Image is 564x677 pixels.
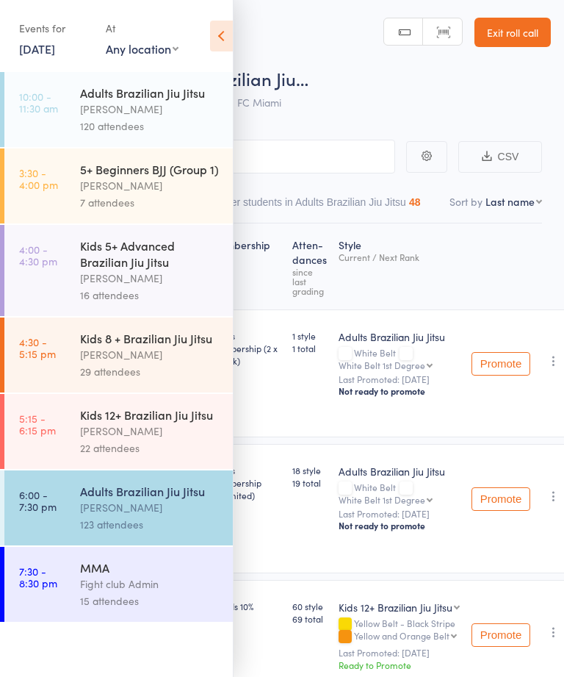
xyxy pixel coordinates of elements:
div: Kids 12+ Brazilian Jiu Jitsu [339,600,452,615]
time: 4:00 - 4:30 pm [19,243,57,267]
div: 16 attendees [80,287,220,304]
small: Last Promoted: [DATE] [339,374,460,384]
button: Promote [471,352,530,376]
a: 7:30 -8:30 pmMMAFight club Admin15 attendees [4,547,233,622]
a: 4:30 -5:15 pmKids 8 + Brazilian Jiu Jitsu[PERSON_NAME]29 attendees [4,318,233,393]
button: Other students in Adults Brazilian Jiu Jitsu48 [214,189,420,223]
div: Adults Brazilian Jiu Jitsu [339,329,460,344]
div: Kids 5+ Advanced Brazilian Jiu Jitsu [80,237,220,270]
time: 10:00 - 11:30 am [19,90,58,114]
div: Not ready to promote [339,520,460,531]
a: 10:00 -11:30 amAdults Brazilian Jiu Jitsu[PERSON_NAME]120 attendees [4,72,233,147]
div: Adults Membership (Unlimited) [210,464,281,501]
div: White Belt 1st Degree [339,360,425,370]
a: [DATE] [19,40,55,57]
a: 3:30 -4:00 pm5+ Beginners BJJ (Group 1)[PERSON_NAME]7 attendees [4,148,233,223]
button: CSV [458,141,542,173]
div: 29 attendees [80,363,220,380]
div: since last grading [292,267,327,295]
a: 6:00 -7:30 pmAdults Brazilian Jiu Jitsu[PERSON_NAME]123 attendees [4,470,233,545]
div: Adults Brazilian Jiu Jitsu [80,483,220,499]
div: Adults Membership (2 x per wk) [210,329,281,367]
a: 4:00 -4:30 pmKids 5+ Advanced Brazilian Jiu Jitsu[PERSON_NAME]16 attendees [4,225,233,316]
div: 120 attendees [80,118,220,135]
div: Events for [19,16,91,40]
div: Kids 8 + Brazilian Jiu Jitsu [80,330,220,346]
small: Last Promoted: [DATE] [339,648,460,658]
div: [PERSON_NAME] [80,270,220,287]
div: Any location [106,40,178,57]
div: 22 attendees [80,440,220,456]
div: 48 [409,196,421,208]
a: 5:15 -6:15 pmKids 12+ Brazilian Jiu Jitsu[PERSON_NAME]22 attendees [4,394,233,469]
div: 9+ Kids 10% [210,600,281,612]
div: Membership [204,230,286,303]
div: Kids 12+ Brazilian Jiu Jitsu [80,406,220,423]
a: Exit roll call [474,18,551,47]
span: 69 total [292,612,327,625]
time: 6:00 - 7:30 pm [19,489,57,512]
span: 1 style [292,329,327,342]
div: At [106,16,178,40]
div: MMA [80,559,220,576]
span: 19 total [292,476,327,489]
div: 7 attendees [80,194,220,211]
div: Adults Brazilian Jiu Jitsu [339,464,460,479]
time: 4:30 - 5:15 pm [19,336,56,359]
span: 18 style [292,464,327,476]
time: 5:15 - 6:15 pm [19,412,56,436]
div: Ready to Promote [339,659,460,671]
div: Fight club Admin [80,576,220,592]
div: White Belt [339,482,460,504]
div: [PERSON_NAME] [80,177,220,194]
button: Promote [471,487,530,511]
div: 123 attendees [80,516,220,533]
div: Current / Next Rank [339,252,460,262]
div: [PERSON_NAME] [80,423,220,440]
time: 7:30 - 8:30 pm [19,565,57,589]
div: Not ready to promote [339,385,460,397]
div: Last name [485,194,535,209]
div: Yellow Belt - Black Stripe [339,618,460,643]
div: White Belt [339,348,460,370]
div: Atten­dances [286,230,333,303]
div: [PERSON_NAME] [80,499,220,516]
div: Yellow and Orange Belt [354,631,449,640]
time: 3:30 - 4:00 pm [19,167,58,190]
div: Style [333,230,466,303]
span: FC Miami [237,95,281,110]
label: Sort by [449,194,482,209]
div: 15 attendees [80,592,220,609]
button: Promote [471,623,530,647]
div: Adults Brazilian Jiu Jitsu [80,85,220,101]
div: [PERSON_NAME] [80,101,220,118]
div: 5+ Beginners BJJ (Group 1) [80,161,220,177]
div: [PERSON_NAME] [80,346,220,363]
span: 1 total [292,342,327,354]
span: 60 style [292,600,327,612]
div: White Belt 1st Degree [339,495,425,504]
small: Last Promoted: [DATE] [339,509,460,519]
